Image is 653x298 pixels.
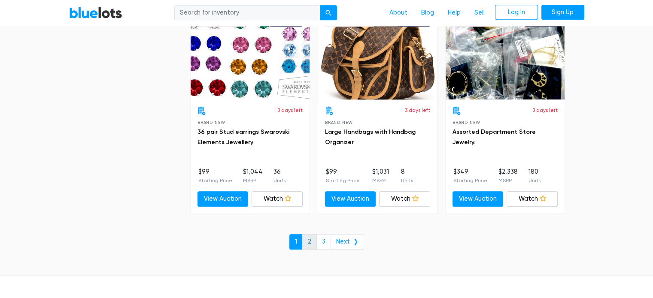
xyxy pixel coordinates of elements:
[383,5,414,21] a: About
[453,120,480,125] span: Brand New
[532,106,558,114] p: 3 days left
[325,120,353,125] span: Brand New
[197,191,249,207] a: View Auction
[414,5,441,21] a: Blog
[326,177,360,184] p: Starting Price
[441,5,468,21] a: Help
[273,177,285,184] p: Units
[401,167,413,184] li: 8
[302,234,317,250] a: 2
[252,191,303,207] a: Watch
[198,167,232,184] li: $99
[273,167,285,184] li: 36
[446,9,565,99] a: Live Auction 0 bids
[453,191,504,207] a: View Auction
[243,177,263,184] p: MSRP
[453,167,487,184] li: $349
[498,177,517,184] p: MSRP
[541,5,584,20] a: Sign Up
[528,177,541,184] p: Units
[326,167,360,184] li: $99
[191,9,310,99] a: Live Auction 0 bids
[331,234,364,250] a: Next ❯
[243,167,263,184] li: $1,044
[453,128,536,146] a: Assorted Department Store Jewelry.
[468,5,492,21] a: Sell
[372,177,389,184] p: MSRP
[495,5,538,20] a: Log In
[197,128,289,146] a: 36 pair Stud earrings Swarovski Elements Jewellery
[197,120,225,125] span: Brand New
[498,167,517,184] li: $2,338
[174,5,320,21] input: Search for inventory
[198,177,232,184] p: Starting Price
[401,177,413,184] p: Units
[325,128,416,146] a: Large Handbags with Handbag Organizer
[372,167,389,184] li: $1,031
[453,177,487,184] p: Starting Price
[316,234,331,250] a: 3
[379,191,430,207] a: Watch
[277,106,303,114] p: 3 days left
[289,234,303,250] a: 1
[318,9,437,99] a: Live Auction 0 bids
[528,167,541,184] li: 180
[69,6,122,19] a: BlueLots
[325,191,376,207] a: View Auction
[405,106,430,114] p: 3 days left
[507,191,558,207] a: Watch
